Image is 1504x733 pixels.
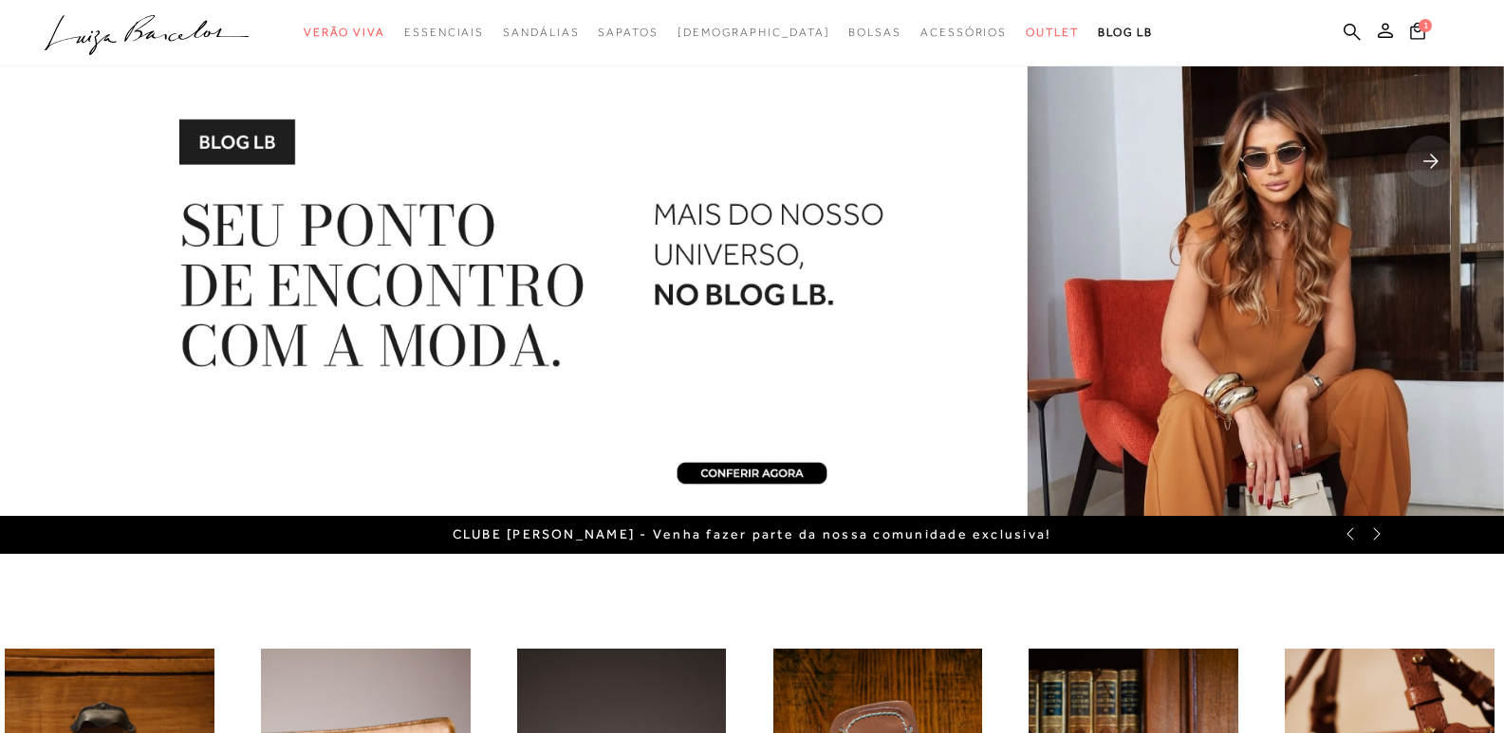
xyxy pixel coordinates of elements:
span: Acessórios [920,26,1007,39]
button: 1 [1404,21,1431,46]
a: categoryNavScreenReaderText [1026,15,1079,50]
a: noSubCategoriesText [678,15,830,50]
a: categoryNavScreenReaderText [304,15,385,50]
a: BLOG LB [1098,15,1153,50]
a: CLUBE [PERSON_NAME] - Venha fazer parte da nossa comunidade exclusiva! [453,526,1052,541]
a: categoryNavScreenReaderText [848,15,901,50]
a: categoryNavScreenReaderText [404,15,484,50]
span: BLOG LB [1098,26,1153,39]
span: Verão Viva [304,26,385,39]
span: Sandálias [503,26,579,39]
span: Sapatos [598,26,658,39]
span: Essenciais [404,26,484,39]
a: categoryNavScreenReaderText [598,15,658,50]
span: 1 [1419,19,1432,32]
span: Bolsas [848,26,901,39]
a: categoryNavScreenReaderText [503,15,579,50]
a: categoryNavScreenReaderText [920,15,1007,50]
span: [DEMOGRAPHIC_DATA] [678,26,830,39]
span: Outlet [1026,26,1079,39]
